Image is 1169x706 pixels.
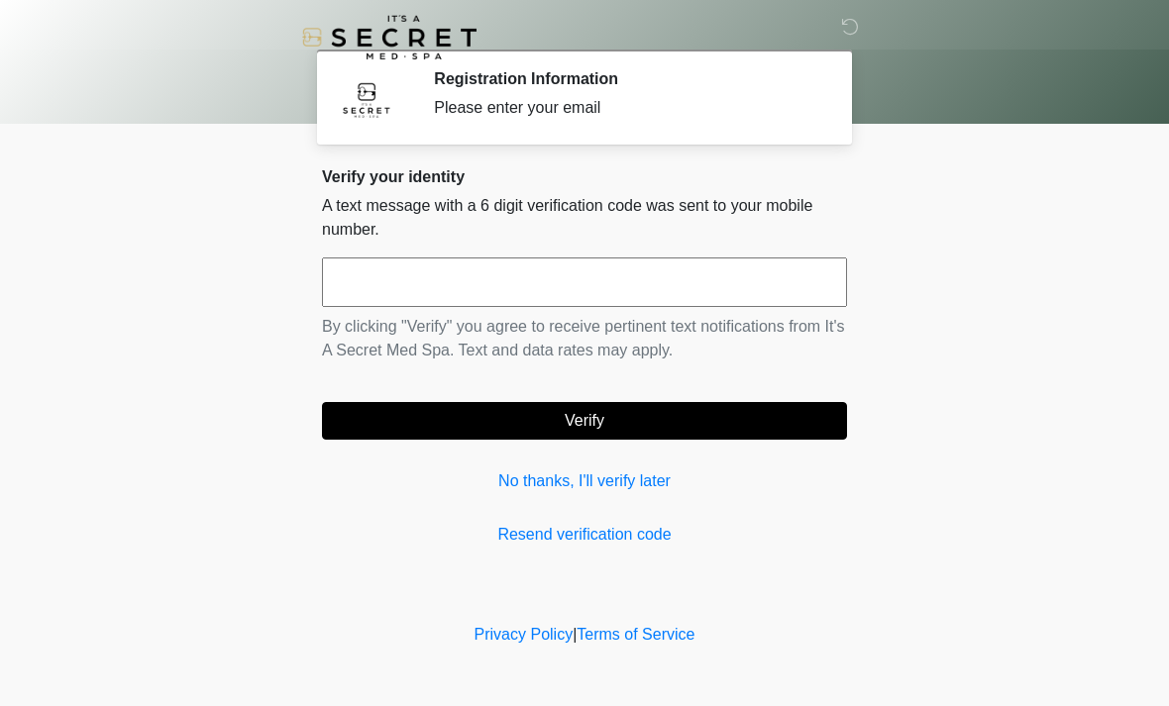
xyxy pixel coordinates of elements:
[322,315,847,362] p: By clicking "Verify" you agree to receive pertinent text notifications from It's A Secret Med Spa...
[322,167,847,186] h2: Verify your identity
[475,626,574,643] a: Privacy Policy
[337,69,396,129] img: Agent Avatar
[302,15,477,59] img: It's A Secret Med Spa Logo
[434,96,817,120] div: Please enter your email
[322,194,847,242] p: A text message with a 6 digit verification code was sent to your mobile number.
[322,523,847,547] a: Resend verification code
[573,626,577,643] a: |
[322,469,847,493] a: No thanks, I'll verify later
[577,626,694,643] a: Terms of Service
[434,69,817,88] h2: Registration Information
[322,402,847,440] button: Verify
